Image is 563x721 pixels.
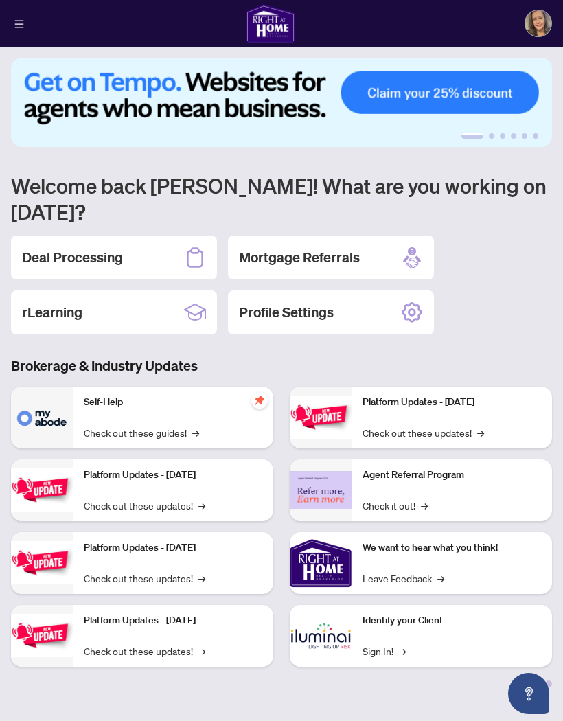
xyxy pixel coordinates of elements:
span: → [198,643,205,659]
p: Identify your Client [363,613,541,628]
span: → [421,498,428,513]
span: → [477,425,484,440]
button: 4 [511,133,516,139]
h2: Mortgage Referrals [239,248,360,267]
button: 3 [500,133,505,139]
button: Open asap [508,673,549,714]
span: menu [14,19,24,29]
span: → [192,425,199,440]
h2: Deal Processing [22,248,123,267]
button: 5 [522,133,527,139]
img: Identify your Client [290,605,352,667]
span: → [198,571,205,586]
a: Check out these updates!→ [84,571,205,586]
p: Agent Referral Program [363,468,541,483]
a: Check it out!→ [363,498,428,513]
p: Platform Updates - [DATE] [84,468,262,483]
img: Platform Updates - June 23, 2025 [290,396,352,439]
img: Agent Referral Program [290,471,352,509]
h1: Welcome back [PERSON_NAME]! What are you working on [DATE]? [11,172,552,225]
p: Platform Updates - [DATE] [84,540,262,556]
button: 1 [461,133,483,139]
a: Check out these updates!→ [84,498,205,513]
p: Platform Updates - [DATE] [84,613,262,628]
img: Slide 0 [11,58,552,147]
p: Self-Help [84,395,262,410]
img: logo [246,4,295,43]
a: Sign In!→ [363,643,406,659]
h2: Profile Settings [239,303,334,322]
button: 2 [489,133,494,139]
a: Check out these guides!→ [84,425,199,440]
img: Self-Help [11,387,73,448]
p: Platform Updates - [DATE] [363,395,541,410]
img: Platform Updates - July 21, 2025 [11,541,73,584]
img: Platform Updates - September 16, 2025 [11,468,73,512]
img: We want to hear what you think! [290,532,352,594]
span: → [399,643,406,659]
a: Leave Feedback→ [363,571,444,586]
button: 6 [533,133,538,139]
img: Platform Updates - July 8, 2025 [11,614,73,657]
span: → [437,571,444,586]
a: Check out these updates!→ [363,425,484,440]
h2: rLearning [22,303,82,322]
img: Profile Icon [525,10,551,36]
a: Check out these updates!→ [84,643,205,659]
span: pushpin [251,392,268,409]
p: We want to hear what you think! [363,540,541,556]
span: → [198,498,205,513]
h3: Brokerage & Industry Updates [11,356,552,376]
